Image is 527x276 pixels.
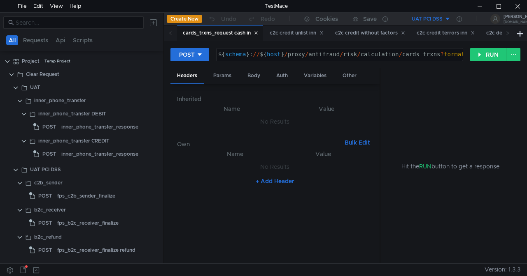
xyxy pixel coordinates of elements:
div: inner_phone_transfer_response [61,148,138,160]
th: Name [190,149,280,159]
span: Hit the button to get a response [401,162,499,171]
div: UAT PCI DSS [412,15,443,23]
span: POST [38,244,52,256]
div: POST [179,50,195,59]
div: Cookies [315,14,338,24]
div: Params [207,68,238,83]
span: RUN [419,163,431,170]
div: Save [363,16,377,22]
span: POST [42,148,56,160]
div: Undo [221,14,236,24]
div: Body [241,68,267,83]
div: cards_trxns_request cash in [183,29,258,37]
div: Clear Request [26,68,59,80]
span: POST [38,217,52,229]
th: Name [184,104,280,114]
button: All [6,35,18,45]
div: c2c credit unlist inn [270,29,324,37]
button: UAT PCI DSS [394,12,451,25]
div: c2c credit without factors [335,29,405,37]
span: POST [38,190,52,202]
div: Variables [297,68,333,83]
div: inner_phone_transfer [34,94,86,107]
div: OPERATIONS RISK SCORE (result for pci dss only) [26,260,147,272]
div: Project [22,55,40,67]
button: Bulk Edit [341,138,373,147]
div: inner_phone_transfer_response [61,121,138,133]
button: POST [170,48,209,61]
div: fps_b2c_receiver_finalize [57,217,119,229]
th: Value [280,149,366,159]
div: inner_phone_transfer DEBIT [38,108,106,120]
button: Scripts [70,35,95,45]
h6: Inherited [177,94,373,104]
button: Requests [21,35,51,45]
span: POST [42,121,56,133]
span: Version: 1.3.3 [485,264,520,276]
button: + Add Header [252,176,298,186]
button: RUN [470,48,507,61]
div: b2c_receiver [34,204,66,216]
button: Undo [202,13,242,25]
div: b2c_refund [34,231,62,243]
div: Other [336,68,363,83]
div: fps_c2b_sender_finalize [57,190,115,202]
th: Value [280,104,373,114]
div: UAT [30,81,40,94]
h6: Own [177,139,341,149]
nz-embed-empty: No Results [260,163,289,170]
div: c2b_sender [34,177,63,189]
nz-embed-empty: No Results [260,118,289,125]
button: Api [53,35,68,45]
input: Search... [16,18,139,27]
div: fps_b2c_receiver_finalize refund [57,244,135,256]
button: Create New [167,15,202,23]
div: Temp Project [44,55,70,67]
div: Headers [170,68,204,84]
div: inner_phone_transfer CREDIT [38,135,110,147]
div: c2c credit terrors inn [417,29,475,37]
button: Redo [242,13,281,25]
div: UAT PCI DSS [30,163,61,176]
div: Auth [270,68,294,83]
div: Redo [261,14,275,24]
